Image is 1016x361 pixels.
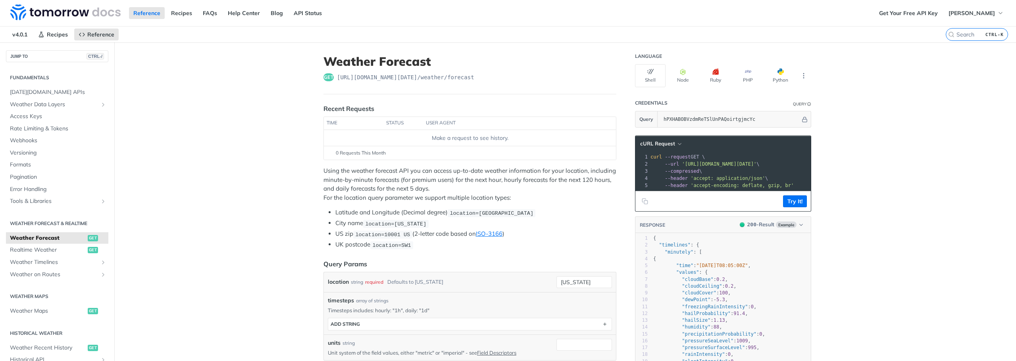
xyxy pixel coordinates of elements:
[776,222,797,228] span: Example
[289,7,326,19] a: API Status
[682,317,710,323] span: "hailSize"
[747,221,774,229] div: - Result
[6,232,108,244] a: Weather Forecastget
[328,276,349,288] label: location
[737,338,748,344] span: 1009
[650,168,702,174] span: \
[10,258,98,266] span: Weather Timelines
[423,117,600,130] th: user agent
[659,242,690,248] span: "timelines"
[635,168,649,175] div: 3
[653,249,702,255] span: : [
[696,263,748,268] span: "[DATE]T08:05:00Z"
[676,269,699,275] span: "values"
[665,168,699,174] span: --compressed
[650,176,768,181] span: \
[759,331,762,337] span: 0
[336,149,386,157] span: 0 Requests This Month
[100,101,106,108] button: Show subpages for Weather Data Layers
[87,53,104,59] span: CTRL-/
[714,324,719,330] span: 88
[653,345,759,350] span: : ,
[266,7,287,19] a: Blog
[800,72,807,79] svg: More ellipsis
[6,123,108,135] a: Rate Limiting & Tokens
[653,338,751,344] span: : ,
[653,331,765,337] span: : ,
[635,276,648,283] div: 7
[635,324,648,330] div: 14
[635,160,649,168] div: 2
[129,7,165,19] a: Reference
[10,307,86,315] span: Weather Maps
[328,339,341,347] label: units
[74,29,119,40] a: Reference
[653,317,728,323] span: : ,
[635,235,648,242] div: 1
[6,342,108,354] a: Weather Recent Historyget
[635,310,648,317] div: 12
[327,134,613,142] div: Make a request to see history.
[948,31,954,38] svg: Search
[635,53,662,59] div: Language
[635,242,648,248] div: 2
[365,221,426,227] span: location=[US_STATE]
[635,269,648,276] div: 6
[716,277,725,282] span: 0.2
[640,140,675,147] span: cURL Request
[167,7,196,19] a: Recipes
[6,195,108,207] a: Tools & LibrariesShow subpages for Tools & Libraries
[716,297,725,302] span: 5.3
[6,305,108,317] a: Weather Mapsget
[335,229,616,239] li: US zip (2-letter code based on )
[793,101,811,107] div: QueryInformation
[728,351,731,357] span: 0
[10,113,106,120] span: Access Keys
[635,64,666,87] button: Shell
[6,256,108,268] a: Weather TimelinesShow subpages for Weather Timelines
[665,176,688,181] span: --header
[323,104,374,113] div: Recent Requests
[6,171,108,183] a: Pagination
[682,283,722,289] span: "cloudCeiling"
[714,297,716,302] span: -
[944,7,1008,19] button: [PERSON_NAME]
[653,324,722,330] span: : ,
[736,221,807,229] button: 200200-ResultExample
[10,197,98,205] span: Tools & Libraries
[983,31,1006,38] kbd: CTRL-K
[6,147,108,159] a: Versioning
[682,277,713,282] span: "cloudBase"
[6,293,108,300] h2: Weather Maps
[328,307,612,314] p: Timesteps includes: hourly: "1h", daily: "1d"
[323,166,616,202] p: Using the weather forecast API you can access up-to-date weather information for your location, i...
[100,259,106,265] button: Show subpages for Weather Timelines
[335,208,616,217] li: Latitude and Longitude (Decimal degree)
[10,161,106,169] span: Formats
[691,176,765,181] span: 'accept: application/json'
[10,246,86,254] span: Realtime Weather
[6,99,108,111] a: Weather Data LayersShow subpages for Weather Data Layers
[733,64,763,87] button: PHP
[198,7,221,19] a: FAQs
[88,247,98,253] span: get
[748,345,756,350] span: 995
[733,311,745,316] span: 91.4
[335,219,616,228] li: City name
[476,230,502,237] a: ISO-3166
[328,318,612,330] button: ADD string
[682,161,756,167] span: '[URL][DOMAIN_NAME][DATE]'
[719,290,728,296] span: 100
[10,125,106,133] span: Rate Limiting & Tokens
[356,297,389,304] div: array of strings
[653,269,708,275] span: : {
[343,340,355,347] div: string
[635,331,648,338] div: 15
[751,304,754,309] span: 0
[740,222,745,227] span: 200
[653,283,737,289] span: : ,
[635,344,648,351] div: 17
[10,185,106,193] span: Error Handling
[6,183,108,195] a: Error Handling
[639,195,650,207] button: Copy to clipboard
